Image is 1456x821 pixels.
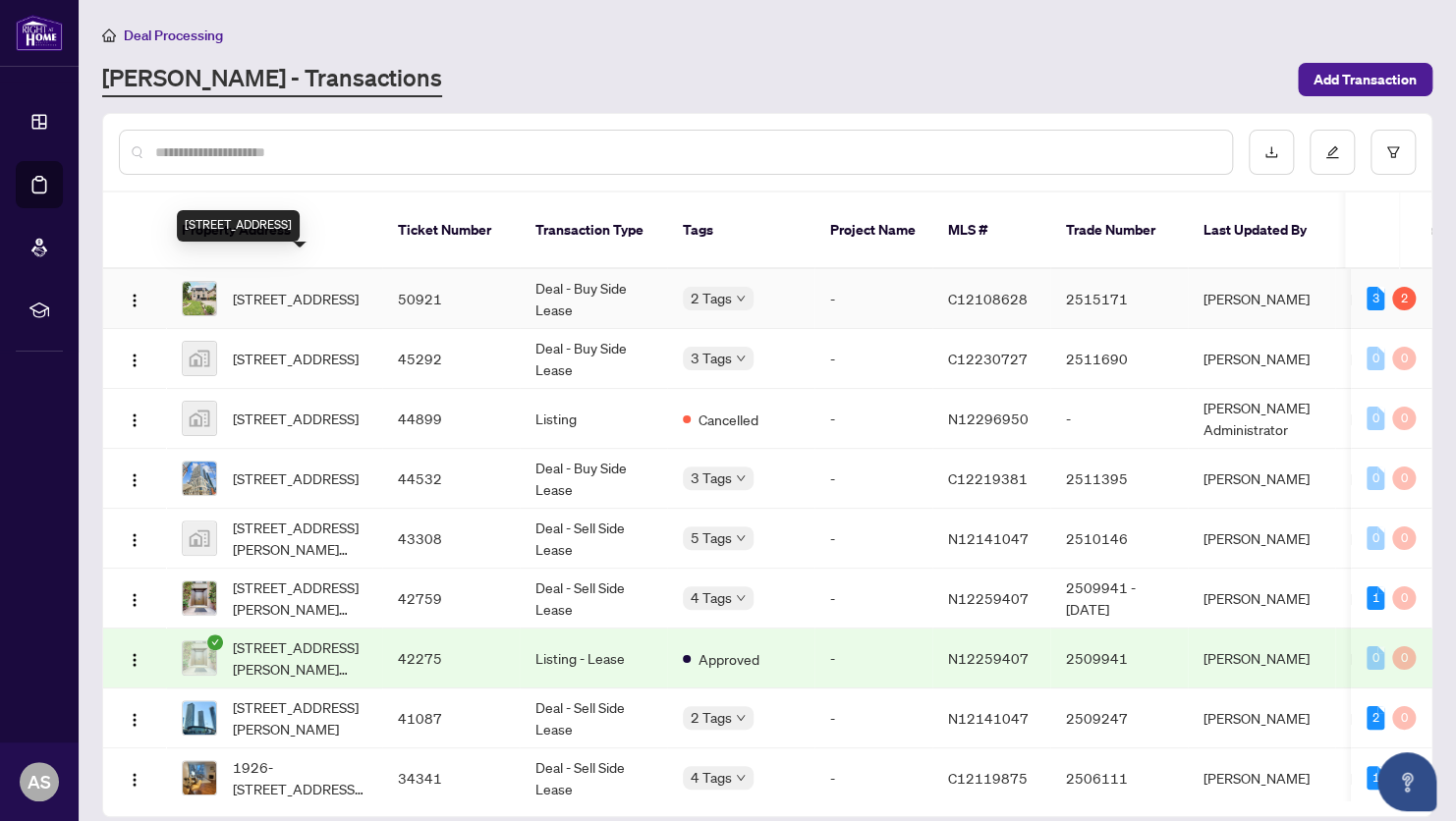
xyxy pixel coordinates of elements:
[948,410,1029,427] span: N12296950
[520,569,667,629] td: Deal - Sell Side Lease
[127,592,142,608] img: Logo
[520,509,667,569] td: Deal - Sell Side Lease
[28,768,51,795] span: AS
[1392,646,1416,670] div: 0
[814,389,932,449] td: -
[183,761,216,794] img: thumbnail-img
[1392,466,1416,490] div: 0
[119,582,150,614] button: Logo
[1050,509,1188,569] td: 2510146
[16,15,63,51] img: logo
[233,408,359,429] span: [STREET_ADDRESS]
[948,529,1029,547] span: N12141047
[1392,706,1416,730] div: 0
[1188,569,1335,629] td: [PERSON_NAME]
[1188,329,1335,389] td: [PERSON_NAME]
[1392,407,1416,430] div: 0
[124,27,223,44] span: Deal Processing
[814,449,932,509] td: -
[233,288,359,309] span: [STREET_ADDRESS]
[699,648,759,670] span: Approved
[177,210,300,242] div: [STREET_ADDRESS]
[736,593,746,603] span: down
[1367,586,1384,610] div: 1
[1325,145,1339,159] span: edit
[814,329,932,389] td: -
[233,756,366,799] span: 1926-[STREET_ADDRESS][PERSON_NAME]
[119,403,150,434] button: Logo
[1377,752,1436,811] button: Open asap
[127,712,142,728] img: Logo
[382,748,520,808] td: 34341
[1188,509,1335,569] td: [PERSON_NAME]
[183,701,216,735] img: thumbnail-img
[814,192,932,269] th: Project Name
[814,269,932,329] td: -
[183,462,216,495] img: thumbnail-img
[1249,130,1294,175] button: download
[1367,766,1384,790] div: 1
[119,463,150,494] button: Logo
[699,409,758,430] span: Cancelled
[1367,526,1384,550] div: 0
[814,509,932,569] td: -
[382,269,520,329] td: 50921
[382,688,520,748] td: 41087
[948,469,1028,487] span: C12219381
[736,713,746,723] span: down
[1310,130,1355,175] button: edit
[1371,130,1416,175] button: filter
[127,293,142,308] img: Logo
[691,586,732,609] span: 4 Tags
[382,629,520,688] td: 42275
[207,634,223,650] span: check-circle
[1188,192,1335,269] th: Last Updated By
[1050,449,1188,509] td: 2511395
[520,329,667,389] td: Deal - Buy Side Lease
[691,766,732,789] span: 4 Tags
[691,706,732,729] span: 2 Tags
[1188,389,1335,449] td: [PERSON_NAME] Administrator
[382,329,520,389] td: 45292
[1264,145,1278,159] span: download
[814,748,932,808] td: -
[127,412,142,428] img: Logo
[1188,688,1335,748] td: [PERSON_NAME]
[102,62,442,97] a: [PERSON_NAME] - Transactions
[233,517,366,560] span: [STREET_ADDRESS][PERSON_NAME][PERSON_NAME]
[1188,269,1335,329] td: [PERSON_NAME]
[1188,629,1335,688] td: [PERSON_NAME]
[1188,449,1335,509] td: [PERSON_NAME]
[1367,347,1384,370] div: 0
[382,509,520,569] td: 43308
[520,269,667,329] td: Deal - Buy Side Lease
[691,526,732,549] span: 5 Tags
[520,629,667,688] td: Listing - Lease
[1050,329,1188,389] td: 2511690
[691,287,732,309] span: 2 Tags
[119,702,150,734] button: Logo
[119,642,150,674] button: Logo
[127,353,142,368] img: Logo
[119,343,150,374] button: Logo
[183,282,216,315] img: thumbnail-img
[183,581,216,615] img: thumbnail-img
[948,290,1028,307] span: C12108628
[932,192,1050,269] th: MLS #
[1367,466,1384,490] div: 0
[382,449,520,509] td: 44532
[814,629,932,688] td: -
[1367,706,1384,730] div: 2
[166,192,382,269] th: Property Address
[814,569,932,629] td: -
[520,748,667,808] td: Deal - Sell Side Lease
[948,709,1029,727] span: N12141047
[1050,569,1188,629] td: 2509941 - [DATE]
[1050,629,1188,688] td: 2509941
[127,772,142,788] img: Logo
[948,769,1028,787] span: C12119875
[1367,407,1384,430] div: 0
[183,342,216,375] img: thumbnail-img
[119,762,150,794] button: Logo
[736,533,746,543] span: down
